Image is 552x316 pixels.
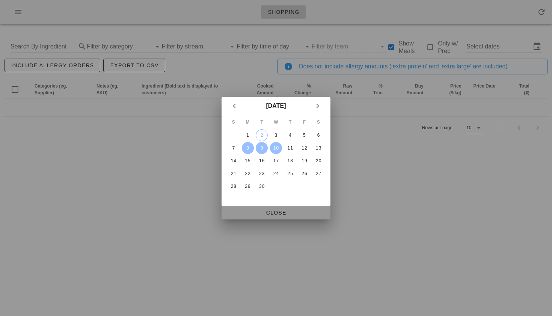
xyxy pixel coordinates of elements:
[242,168,254,180] button: 22
[269,116,283,129] th: W
[312,171,324,176] div: 27
[228,168,240,180] button: 21
[242,142,254,154] button: 8
[242,129,254,141] button: 1
[228,171,240,176] div: 21
[298,129,310,141] button: 5
[270,129,282,141] button: 3
[228,180,240,192] button: 28
[270,145,282,151] div: 10
[256,142,268,154] button: 9
[284,171,296,176] div: 25
[298,158,310,163] div: 19
[228,158,240,163] div: 14
[298,116,311,129] th: F
[312,155,324,167] button: 20
[298,155,310,167] button: 19
[284,155,296,167] button: 18
[256,168,268,180] button: 23
[312,168,324,180] button: 27
[256,129,268,141] button: 2
[284,116,297,129] th: T
[298,142,310,154] button: 12
[228,155,240,167] button: 14
[228,210,324,216] span: Close
[298,133,310,138] div: 5
[228,184,240,189] div: 28
[242,180,254,192] button: 29
[312,145,324,151] div: 13
[256,171,268,176] div: 23
[242,145,254,151] div: 8
[256,155,268,167] button: 16
[311,99,324,113] button: Next month
[242,158,254,163] div: 15
[312,129,324,141] button: 6
[241,116,255,129] th: M
[284,129,296,141] button: 4
[270,171,282,176] div: 24
[284,168,296,180] button: 25
[256,180,268,192] button: 30
[298,145,310,151] div: 12
[312,133,324,138] div: 6
[242,171,254,176] div: 22
[270,158,282,163] div: 17
[256,158,268,163] div: 16
[228,145,240,151] div: 7
[256,133,267,138] div: 2
[312,158,324,163] div: 20
[222,206,330,219] button: Close
[284,142,296,154] button: 11
[312,116,325,129] th: S
[256,184,268,189] div: 30
[298,171,310,176] div: 26
[298,168,310,180] button: 26
[284,145,296,151] div: 11
[256,145,268,151] div: 9
[228,99,241,113] button: Previous month
[242,133,254,138] div: 1
[284,133,296,138] div: 4
[270,133,282,138] div: 3
[312,142,324,154] button: 13
[255,116,268,129] th: T
[263,98,289,113] button: [DATE]
[242,184,254,189] div: 29
[270,155,282,167] button: 17
[242,155,254,167] button: 15
[270,142,282,154] button: 10
[284,158,296,163] div: 18
[270,168,282,180] button: 24
[228,142,240,154] button: 7
[227,116,240,129] th: S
